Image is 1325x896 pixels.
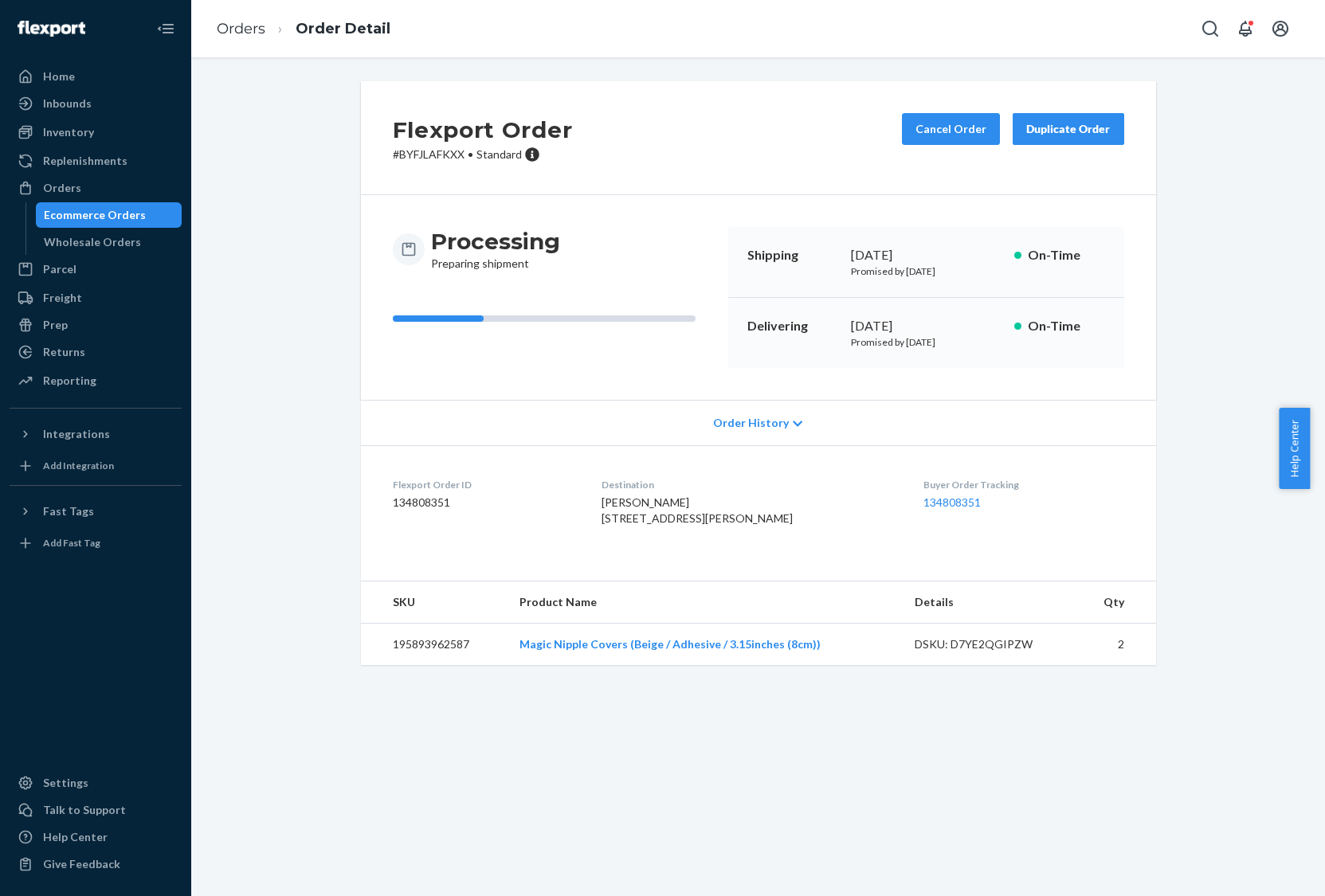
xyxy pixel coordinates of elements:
th: SKU [361,581,508,624]
th: Product Name [507,581,902,624]
div: Settings [43,775,88,791]
a: Help Center [10,824,182,850]
a: Inbounds [10,91,182,116]
div: Home [43,68,75,84]
div: Freight [43,290,82,306]
h2: Flexport Order [393,113,573,147]
div: Preparing shipment [431,227,560,272]
span: • [468,147,473,161]
p: Delivering [747,317,838,335]
span: Standard [476,147,522,161]
div: Wholesale Orders [44,234,141,250]
a: Wholesale Orders [36,229,182,255]
button: Give Feedback [10,851,182,877]
a: Replenishments [10,148,182,174]
button: Open Search Box [1194,13,1226,45]
div: Replenishments [43,153,127,169]
div: Returns [43,344,85,360]
div: Give Feedback [43,856,120,872]
a: 134808351 [923,495,981,509]
dt: Flexport Order ID [393,478,577,491]
a: Prep [10,312,182,338]
div: Orders [43,180,81,196]
p: On-Time [1028,246,1105,264]
div: Duplicate Order [1026,121,1111,137]
a: Add Fast Tag [10,530,182,556]
a: Inventory [10,119,182,145]
button: Cancel Order [902,113,1000,145]
a: Freight [10,285,182,311]
td: 2 [1076,624,1155,666]
div: Add Integration [43,459,114,472]
a: Orders [217,20,265,37]
button: Duplicate Order [1013,113,1124,145]
button: Open account menu [1264,13,1296,45]
button: Open notifications [1229,13,1261,45]
a: Settings [10,770,182,796]
a: Orders [10,175,182,201]
p: Promised by [DATE] [851,264,1002,278]
a: Talk to Support [10,797,182,823]
p: # BYFJLAFKXX [393,147,573,162]
dt: Destination [602,478,898,491]
h3: Processing [431,227,560,256]
div: Inbounds [43,96,92,112]
button: Integrations [10,421,182,447]
a: Add Integration [10,453,182,479]
div: Ecommerce Orders [44,207,146,223]
td: 195893962587 [361,624,508,666]
div: Prep [43,317,68,333]
a: Reporting [10,368,182,393]
dt: Buyer Order Tracking [923,478,1124,491]
span: [PERSON_NAME] [STREET_ADDRESS][PERSON_NAME] [602,495,793,525]
a: Returns [10,339,182,365]
div: [DATE] [851,317,1002,335]
div: Talk to Support [43,802,126,818]
p: On-Time [1028,317,1105,335]
button: Fast Tags [10,499,182,524]
th: Qty [1076,581,1155,624]
div: Inventory [43,124,94,140]
a: Parcel [10,256,182,282]
a: Home [10,64,182,89]
ol: breadcrumbs [204,6,403,53]
th: Details [902,581,1077,624]
a: Order Detail [296,20,390,37]
div: Fast Tags [43,503,94,519]
a: Ecommerce Orders [36,202,182,228]
div: Help Center [43,829,108,845]
div: Parcel [43,261,76,277]
span: Order History [713,415,789,431]
div: Integrations [43,426,110,442]
img: Flexport logo [18,21,85,37]
a: Magic Nipple Covers (Beige / Adhesive / 3.15inches (8cm)) [519,637,821,651]
div: DSKU: D7YE2QGIPZW [915,636,1064,652]
p: Promised by [DATE] [851,335,1002,349]
dd: 134808351 [393,495,577,511]
div: Add Fast Tag [43,536,100,550]
button: Close Navigation [150,13,182,45]
div: [DATE] [851,246,1002,264]
div: Reporting [43,373,96,389]
button: Help Center [1279,408,1310,489]
p: Shipping [747,246,838,264]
